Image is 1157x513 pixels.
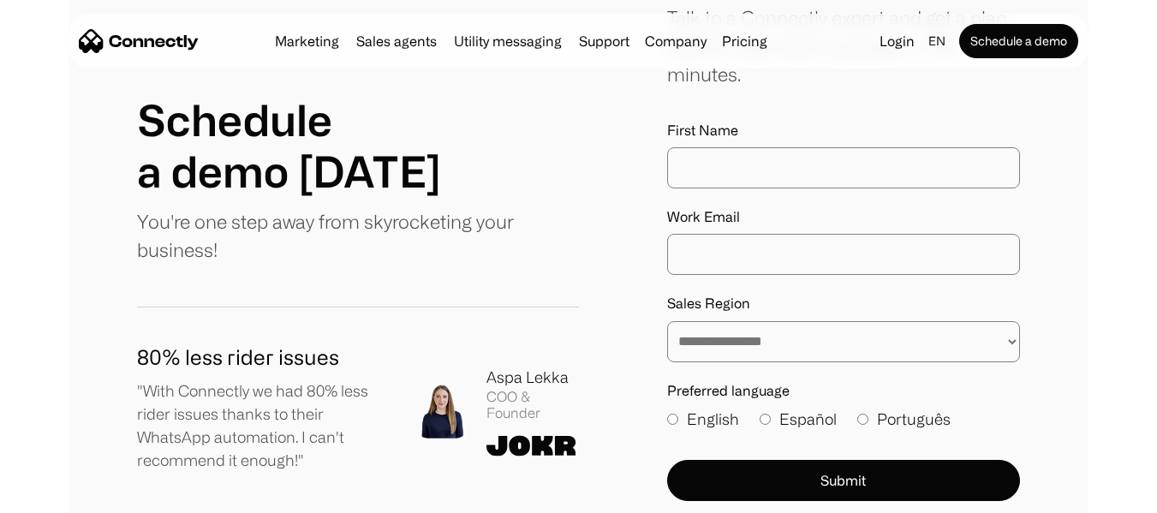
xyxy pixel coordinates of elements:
h1: 80% less rider issues [137,342,387,373]
a: Support [572,34,636,48]
a: Schedule a demo [959,24,1078,58]
input: English [667,414,678,425]
div: Aspa Lekka [486,366,578,389]
div: en [928,29,945,53]
label: Work Email [667,209,1020,225]
div: COO & Founder [486,389,578,421]
div: Company [640,29,712,53]
aside: Language selected: English [17,481,103,507]
div: en [921,29,956,53]
ul: Language list [34,483,103,507]
div: Company [645,29,707,53]
p: "With Connectly we had 80% less rider issues thanks to their WhatsApp automation. I can't recomme... [137,379,387,472]
button: Submit [667,460,1020,501]
input: Português [857,414,868,425]
a: Utility messaging [447,34,569,48]
a: home [79,28,199,54]
label: Sales Region [667,295,1020,312]
a: Login [873,29,921,53]
label: English [667,408,739,431]
label: Preferred language [667,383,1020,399]
input: Español [760,414,771,425]
p: You're one step away from skyrocketing your business! [137,207,579,264]
label: Português [857,408,951,431]
label: First Name [667,122,1020,139]
a: Marketing [268,34,346,48]
a: Sales agents [349,34,444,48]
label: Español [760,408,837,431]
h1: Schedule a demo [DATE] [137,94,441,197]
a: Pricing [715,34,774,48]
